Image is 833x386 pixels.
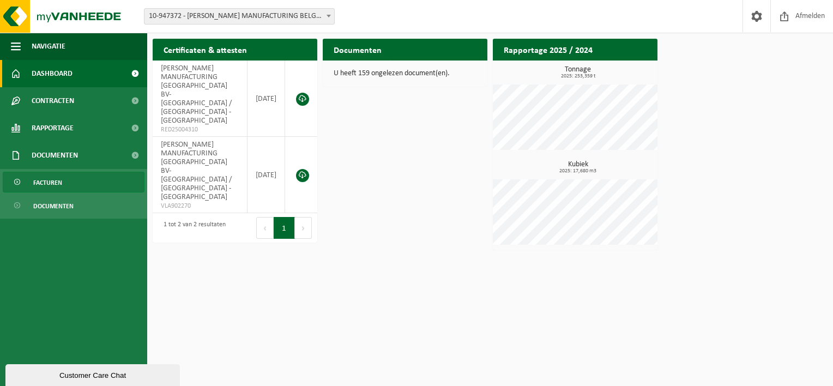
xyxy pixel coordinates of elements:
[323,39,393,60] h2: Documenten
[32,87,74,114] span: Contracten
[334,70,476,77] p: U heeft 159 ongelezen document(en).
[32,33,65,60] span: Navigatie
[256,217,274,239] button: Previous
[274,217,295,239] button: 1
[295,217,312,239] button: Next
[32,114,74,142] span: Rapportage
[161,64,232,125] span: [PERSON_NAME] MANUFACTURING [GEOGRAPHIC_DATA] BV- [GEOGRAPHIC_DATA] / [GEOGRAPHIC_DATA] - [GEOGRA...
[158,216,226,240] div: 1 tot 2 van 2 resultaten
[248,61,285,137] td: [DATE]
[498,74,657,79] span: 2025: 253,359 t
[144,9,334,24] span: 10-947372 - WIMBLE MANUFACTURING BELGIUM BV- KELLANOVA / PRINGLES - MECHELEN
[498,161,657,174] h3: Kubiek
[161,141,232,201] span: [PERSON_NAME] MANUFACTURING [GEOGRAPHIC_DATA] BV- [GEOGRAPHIC_DATA] / [GEOGRAPHIC_DATA] - [GEOGRA...
[32,142,78,169] span: Documenten
[161,125,239,134] span: RED25004310
[5,362,182,386] iframe: chat widget
[3,195,144,216] a: Documenten
[248,137,285,213] td: [DATE]
[576,60,656,82] a: Bekijk rapportage
[498,168,657,174] span: 2025: 17,680 m3
[3,172,144,192] a: Facturen
[144,8,335,25] span: 10-947372 - WIMBLE MANUFACTURING BELGIUM BV- KELLANOVA / PRINGLES - MECHELEN
[32,60,73,87] span: Dashboard
[493,39,603,60] h2: Rapportage 2025 / 2024
[153,39,258,60] h2: Certificaten & attesten
[33,196,74,216] span: Documenten
[33,172,62,193] span: Facturen
[161,202,239,210] span: VLA902270
[498,66,657,79] h3: Tonnage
